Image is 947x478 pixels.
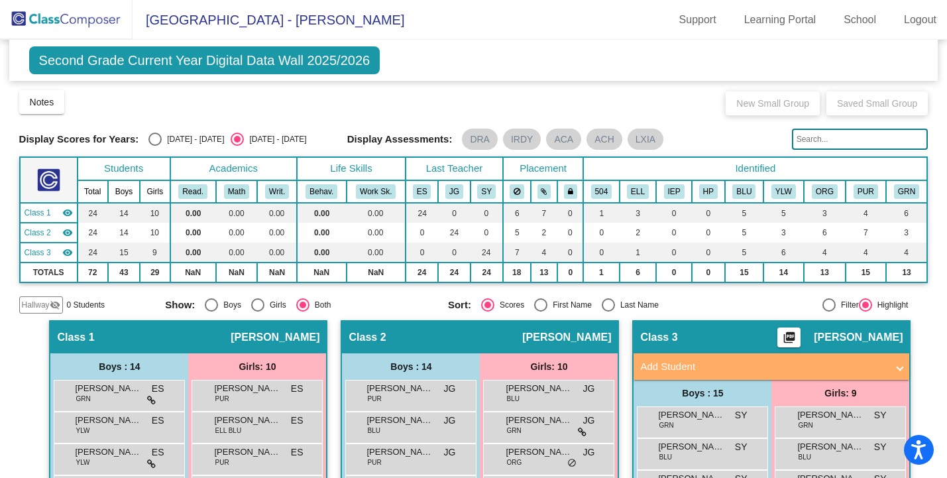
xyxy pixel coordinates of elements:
[78,263,108,282] td: 72
[854,184,878,199] button: PUR
[656,203,691,223] td: 0
[846,243,886,263] td: 4
[19,133,139,145] span: Display Scores for Years:
[658,408,724,422] span: [PERSON_NAME]
[347,263,406,282] td: NaN
[438,263,470,282] td: 24
[557,243,583,263] td: 0
[506,457,522,467] span: ORG
[583,382,595,396] span: JG
[62,208,73,218] mat-icon: visibility
[406,157,503,180] th: Last Teacher
[846,263,886,282] td: 15
[152,414,164,428] span: ES
[557,263,583,282] td: 0
[178,184,207,199] button: Read.
[797,440,863,453] span: [PERSON_NAME]
[656,223,691,243] td: 0
[656,263,691,282] td: 0
[725,223,763,243] td: 5
[297,263,347,282] td: NaN
[165,299,195,311] span: Show:
[656,180,691,203] th: Resource
[216,263,257,282] td: NaN
[445,184,463,199] button: JG
[306,184,337,199] button: Behav.
[531,263,558,282] td: 13
[477,184,496,199] button: SY
[640,331,677,344] span: Class 3
[531,203,558,223] td: 7
[188,353,326,380] div: Girls: 10
[699,184,718,199] button: HP
[547,299,592,311] div: First Name
[406,223,438,243] td: 0
[170,243,216,263] td: 0.00
[480,353,618,380] div: Girls: 10
[244,133,306,145] div: [DATE] - [DATE]
[557,203,583,223] td: 0
[506,414,572,427] span: [PERSON_NAME]
[215,394,229,404] span: PUR
[257,223,297,243] td: 0.00
[57,331,94,344] span: Class 1
[297,223,347,243] td: 0.00
[735,408,748,422] span: SY
[846,203,886,223] td: 4
[140,243,170,263] td: 9
[413,184,431,199] button: ES
[620,243,657,263] td: 1
[503,129,541,150] mat-chip: IRDY
[214,446,280,459] span: [PERSON_NAME]
[75,414,141,427] span: [PERSON_NAME]
[349,331,386,344] span: Class 2
[264,299,286,311] div: Girls
[20,263,78,282] td: TOTALS
[628,129,663,150] mat-chip: LXIA
[503,223,531,243] td: 5
[78,203,108,223] td: 24
[257,263,297,282] td: NaN
[503,180,531,203] th: Keep away students
[692,223,725,243] td: 0
[583,223,619,243] td: 0
[50,353,188,380] div: Boys : 14
[108,180,140,203] th: Boys
[152,382,164,396] span: ES
[886,223,928,243] td: 3
[846,180,886,203] th: Purple Team
[25,227,51,239] span: Class 2
[257,243,297,263] td: 0.00
[76,426,89,436] span: YLW
[140,223,170,243] td: 10
[224,184,249,199] button: Math
[620,203,657,223] td: 3
[76,457,89,467] span: YLW
[763,203,804,223] td: 5
[20,223,78,243] td: Jamie Glanville - No Class Name
[140,180,170,203] th: Girls
[725,180,763,203] th: Blue Team
[659,452,671,462] span: BLU
[692,243,725,263] td: 0
[734,9,827,30] a: Learning Portal
[75,446,141,459] span: [PERSON_NAME]
[522,331,611,344] span: [PERSON_NAME]
[366,446,433,459] span: [PERSON_NAME]
[148,133,306,146] mat-radio-group: Select an option
[583,180,619,203] th: 504 Plan
[471,263,503,282] td: 24
[231,331,319,344] span: [PERSON_NAME]
[406,203,438,223] td: 24
[656,243,691,263] td: 0
[634,353,909,380] mat-expansion-panel-header: Add Student
[448,299,471,311] span: Sort:
[763,243,804,263] td: 6
[814,331,903,344] span: [PERSON_NAME]
[531,223,558,243] td: 2
[297,157,406,180] th: Life Skills
[448,298,721,312] mat-radio-group: Select an option
[218,299,241,311] div: Boys
[62,227,73,238] mat-icon: visibility
[836,299,859,311] div: Filter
